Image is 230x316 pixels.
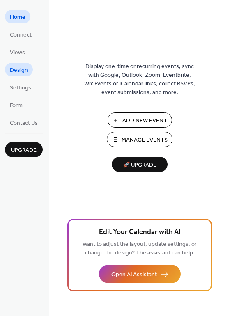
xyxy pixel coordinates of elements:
a: Contact Us [5,116,43,129]
span: Manage Events [122,136,168,144]
span: Connect [10,31,32,39]
span: Views [10,48,25,57]
span: Home [10,13,25,22]
span: Edit Your Calendar with AI [99,227,181,238]
span: Add New Event [122,117,167,125]
button: Manage Events [107,132,172,147]
span: Want to adjust the layout, update settings, or change the design? The assistant can help. [83,239,197,259]
span: Design [10,66,28,75]
a: Design [5,63,33,76]
a: Home [5,10,30,23]
a: Form [5,98,28,112]
button: 🚀 Upgrade [112,157,168,172]
span: 🚀 Upgrade [117,160,163,171]
a: Settings [5,80,36,94]
span: Open AI Assistant [111,270,157,279]
button: Upgrade [5,142,43,157]
button: Add New Event [108,112,172,128]
span: Contact Us [10,119,38,128]
a: Connect [5,27,37,41]
a: Views [5,45,30,59]
span: Settings [10,84,31,92]
button: Open AI Assistant [99,265,181,283]
span: Upgrade [11,146,37,155]
span: Display one-time or recurring events, sync with Google, Outlook, Zoom, Eventbrite, Wix Events or ... [84,62,195,97]
span: Form [10,101,23,110]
